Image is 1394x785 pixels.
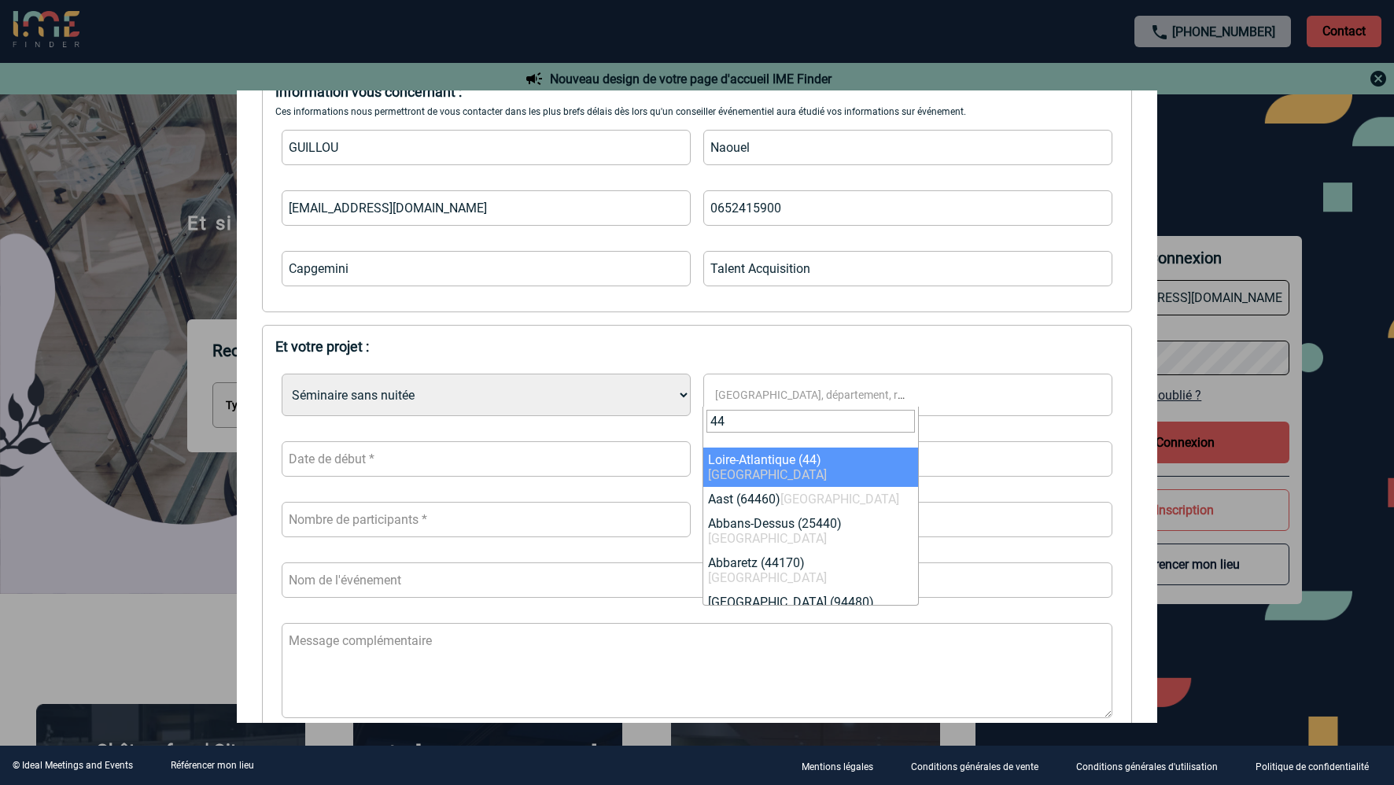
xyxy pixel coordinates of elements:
input: Téléphone * [703,190,1112,226]
li: [GEOGRAPHIC_DATA] (94480) [703,590,918,629]
p: Mentions légales [802,761,873,772]
li: Aast (64460) [703,487,918,511]
a: Mentions légales [789,758,898,773]
span: [GEOGRAPHIC_DATA] [780,492,899,507]
input: Prénom * [703,130,1112,165]
input: Nom * [282,130,691,165]
div: Information vous concernant : [275,83,1119,100]
p: Conditions générales de vente [911,761,1038,772]
li: Loire-Atlantique (44) [703,448,918,487]
span: [GEOGRAPHIC_DATA] [708,531,827,546]
span: [GEOGRAPHIC_DATA], département, région... [715,389,941,401]
li: Abbans-Dessus (25440) [703,511,918,551]
span: [GEOGRAPHIC_DATA] [708,570,827,585]
div: Ces informations nous permettront de vous contacter dans les plus brefs délais dès lors qu'un con... [275,106,1119,117]
li: Abbaretz (44170) [703,551,918,590]
input: Nom de l'événement [282,562,1112,598]
a: Conditions générales d'utilisation [1064,758,1243,773]
input: Rôle * [703,251,1112,286]
input: Raison sociale * [282,251,691,286]
a: Conditions générales de vente [898,758,1064,773]
p: Conditions générales d'utilisation [1076,761,1218,772]
a: Politique de confidentialité [1243,758,1394,773]
input: Date de début * [282,441,691,477]
p: Politique de confidentialité [1256,761,1369,772]
div: © Ideal Meetings and Events [13,760,133,771]
input: Email * [282,190,691,226]
div: Et votre projet : [275,338,1119,355]
a: Référencer mon lieu [171,760,254,771]
span: [GEOGRAPHIC_DATA] [708,467,827,482]
input: Nombre de participants * [282,502,691,537]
